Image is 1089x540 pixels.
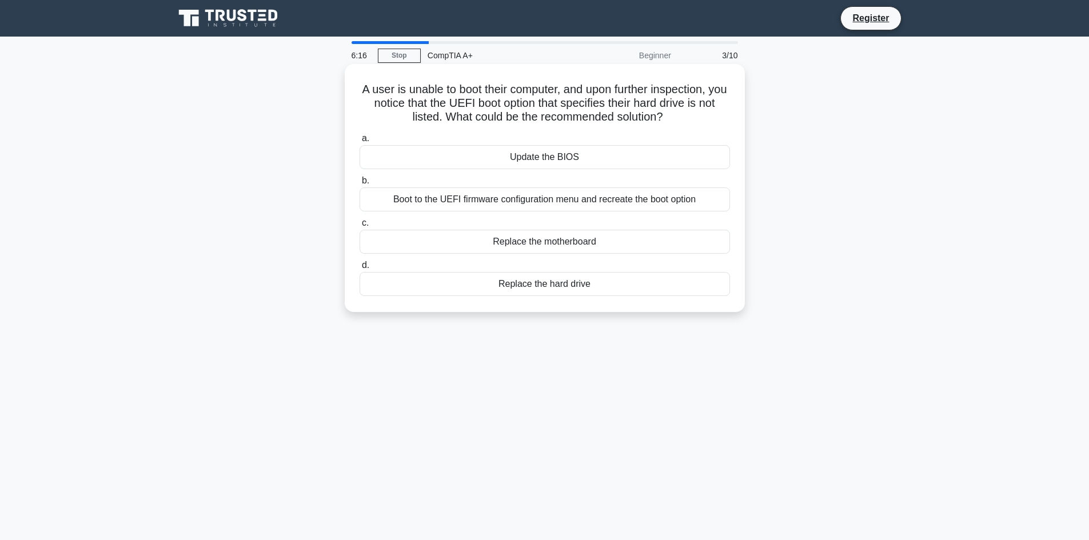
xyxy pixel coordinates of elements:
a: Stop [378,49,421,63]
h5: A user is unable to boot their computer, and upon further inspection, you notice that the UEFI bo... [358,82,731,125]
span: b. [362,175,369,185]
div: 3/10 [678,44,745,67]
div: Boot to the UEFI firmware configuration menu and recreate the boot option [360,187,730,211]
a: Register [845,11,896,25]
div: 6:16 [345,44,378,67]
span: a. [362,133,369,143]
div: Update the BIOS [360,145,730,169]
span: c. [362,218,369,227]
span: d. [362,260,369,270]
div: CompTIA A+ [421,44,578,67]
div: Beginner [578,44,678,67]
div: Replace the motherboard [360,230,730,254]
div: Replace the hard drive [360,272,730,296]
